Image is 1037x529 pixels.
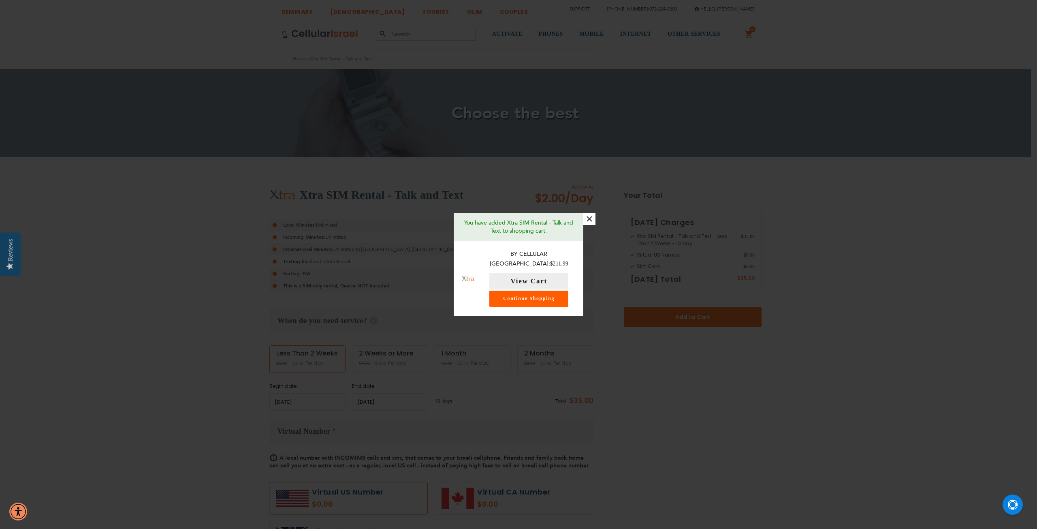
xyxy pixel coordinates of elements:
button: View Cart [489,273,568,289]
div: Accessibility Menu [9,503,27,520]
p: By Cellular [GEOGRAPHIC_DATA]: [482,249,575,269]
button: × [583,213,595,225]
p: You have added Xtra SIM Rental - Talk and Text to shopping cart. [460,219,577,235]
span: $211.99 [550,261,568,267]
a: Continue Shopping [489,291,568,307]
div: Reviews [7,239,14,261]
